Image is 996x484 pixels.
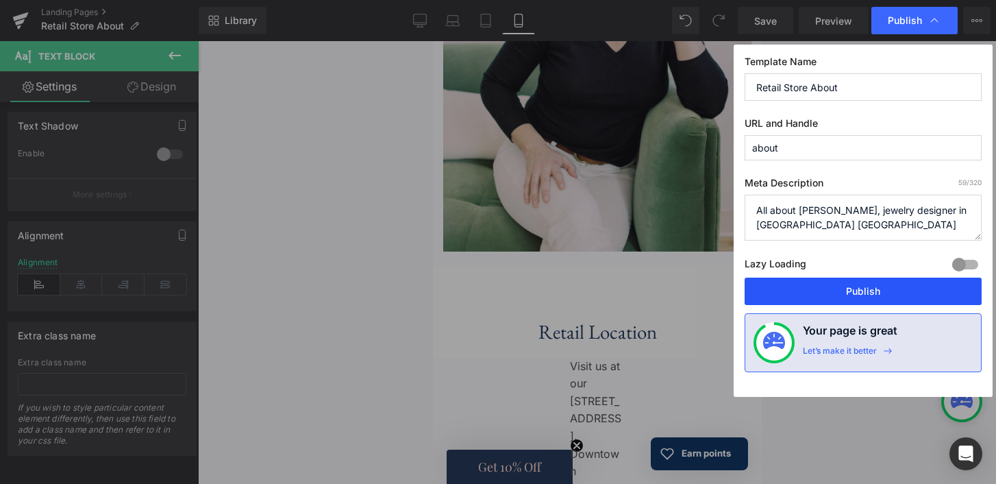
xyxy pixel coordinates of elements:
span: /320 [958,178,982,186]
button: Publish [745,278,982,305]
h1: Retail Location [34,279,295,303]
span: Publish [888,14,922,27]
img: onboarding-status.svg [763,332,785,354]
label: Meta Description [745,177,982,195]
div: Let’s make it better [803,346,877,363]
span: 59 [958,178,967,186]
label: Lazy Loading [745,255,806,278]
h4: Your page is great [803,322,897,346]
div: Open Intercom Messenger [949,437,982,470]
textarea: All about [PERSON_NAME], jewelry designer in [GEOGRAPHIC_DATA] [GEOGRAPHIC_DATA] [745,195,982,241]
label: URL and Handle [745,117,982,135]
span: Earn points [248,406,299,420]
label: Template Name [745,56,982,73]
